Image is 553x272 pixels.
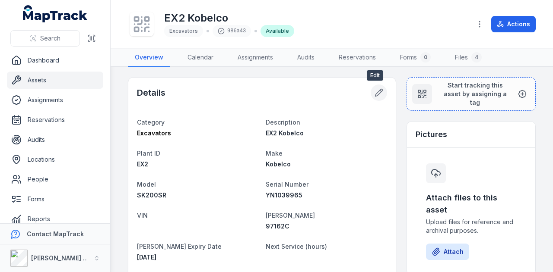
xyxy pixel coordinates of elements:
[266,191,302,199] span: YN1039965
[367,70,383,81] span: Edit
[7,191,103,208] a: Forms
[407,77,536,111] button: Start tracking this asset by assigning a tag
[7,131,103,148] a: Audits
[7,151,103,168] a: Locations
[261,25,294,37] div: Available
[332,49,383,67] a: Reservations
[448,49,489,67] a: Files4
[416,128,447,141] h3: Pictures
[439,81,511,107] span: Start tracking this asset by assigning a tag
[137,181,156,188] span: Model
[7,91,103,109] a: Assignments
[23,5,88,22] a: MapTrack
[7,111,103,128] a: Reservations
[137,150,160,157] span: Plant ID
[266,181,308,188] span: Serial Number
[137,160,148,168] span: EX2
[137,129,171,137] span: Excavators
[393,49,438,67] a: Forms0
[213,25,251,37] div: 986a43
[7,72,103,89] a: Assets
[426,244,469,260] button: Attach
[137,253,156,261] time: 15/09/2025, 10:00:00 am
[137,253,156,261] span: [DATE]
[266,212,315,219] span: [PERSON_NAME]
[27,230,84,238] strong: Contact MapTrack
[426,192,516,216] h3: Attach files to this asset
[266,160,291,168] span: Kobelco
[31,254,102,262] strong: [PERSON_NAME] Group
[266,119,300,126] span: Description
[491,16,536,32] button: Actions
[137,243,222,250] span: [PERSON_NAME] Expiry Date
[266,150,283,157] span: Make
[169,28,198,34] span: Excavators
[471,52,482,63] div: 4
[7,52,103,69] a: Dashboard
[266,129,304,137] span: EX2 Kobelco
[40,34,60,43] span: Search
[181,49,220,67] a: Calendar
[266,222,289,230] span: 97162C
[7,171,103,188] a: People
[231,49,280,67] a: Assignments
[137,119,165,126] span: Category
[10,30,80,47] button: Search
[128,49,170,67] a: Overview
[266,243,327,250] span: Next Service (hours)
[137,87,165,99] h2: Details
[164,11,294,25] h1: EX2 Kobelco
[290,49,321,67] a: Audits
[137,191,166,199] span: SK200SR
[420,52,431,63] div: 0
[7,210,103,228] a: Reports
[137,212,148,219] span: VIN
[426,218,516,235] span: Upload files for reference and archival purposes.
